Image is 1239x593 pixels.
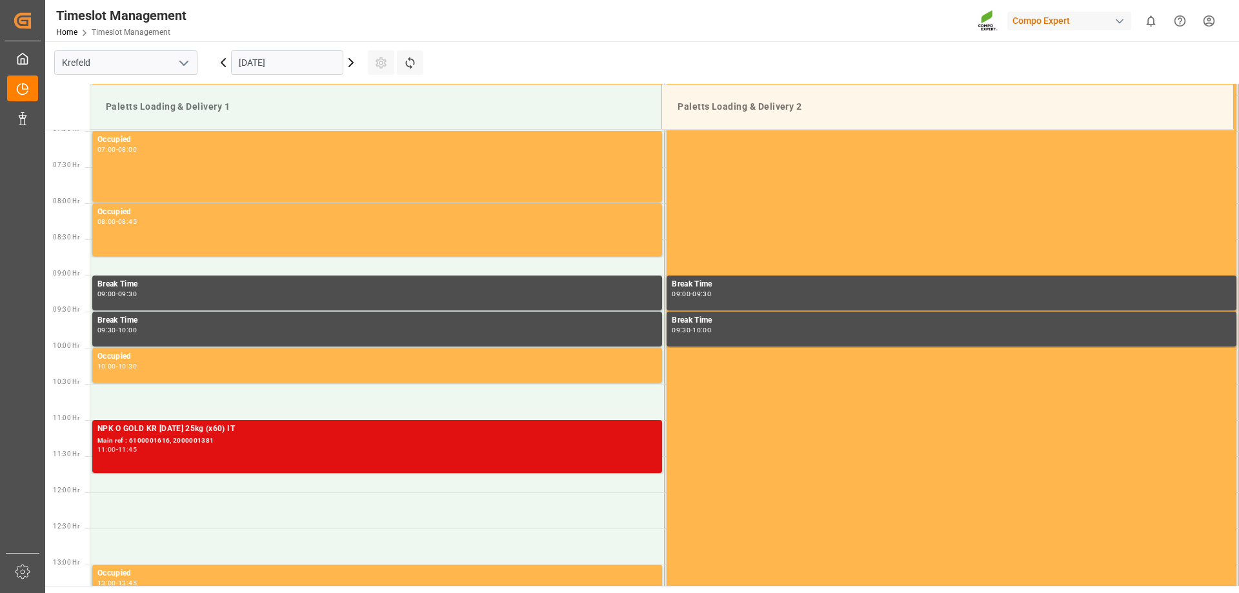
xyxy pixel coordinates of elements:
[101,95,651,119] div: Paletts Loading & Delivery 1
[118,146,137,152] div: 08:00
[1007,12,1131,30] div: Compo Expert
[53,378,79,385] span: 10:30 Hr
[56,28,77,37] a: Home
[53,342,79,349] span: 10:00 Hr
[1007,8,1136,33] button: Compo Expert
[978,10,998,32] img: Screenshot%202023-09-29%20at%2010.02.21.png_1712312052.png
[118,580,137,586] div: 13:45
[672,314,1231,327] div: Break Time
[692,291,711,297] div: 09:30
[672,95,1223,119] div: Paletts Loading & Delivery 2
[116,447,118,452] div: -
[97,423,657,436] div: NPK O GOLD KR [DATE] 25kg (x60) IT
[118,447,137,452] div: 11:45
[97,327,116,333] div: 09:30
[97,567,657,580] div: Occupied
[690,327,692,333] div: -
[53,270,79,277] span: 09:00 Hr
[672,278,1231,291] div: Break Time
[116,146,118,152] div: -
[97,219,116,225] div: 08:00
[97,363,116,369] div: 10:00
[97,206,657,219] div: Occupied
[118,291,137,297] div: 09:30
[116,327,118,333] div: -
[53,161,79,168] span: 07:30 Hr
[53,487,79,494] span: 12:00 Hr
[53,559,79,566] span: 13:00 Hr
[1136,6,1165,35] button: show 0 new notifications
[97,291,116,297] div: 09:00
[53,197,79,205] span: 08:00 Hr
[53,306,79,313] span: 09:30 Hr
[97,350,657,363] div: Occupied
[53,234,79,241] span: 08:30 Hr
[116,219,118,225] div: -
[116,580,118,586] div: -
[97,278,657,291] div: Break Time
[56,6,186,25] div: Timeslot Management
[1165,6,1194,35] button: Help Center
[97,447,116,452] div: 11:00
[174,53,193,73] button: open menu
[672,327,690,333] div: 09:30
[53,523,79,530] span: 12:30 Hr
[97,134,657,146] div: Occupied
[690,291,692,297] div: -
[118,219,137,225] div: 08:45
[97,436,657,447] div: Main ref : 6100001616, 2000001381
[53,450,79,457] span: 11:30 Hr
[692,327,711,333] div: 10:00
[672,291,690,297] div: 09:00
[97,580,116,586] div: 13:00
[116,363,118,369] div: -
[54,50,197,75] input: Type to search/select
[118,363,137,369] div: 10:30
[118,327,137,333] div: 10:00
[53,414,79,421] span: 11:00 Hr
[116,291,118,297] div: -
[231,50,343,75] input: DD.MM.YYYY
[97,146,116,152] div: 07:00
[97,314,657,327] div: Break Time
